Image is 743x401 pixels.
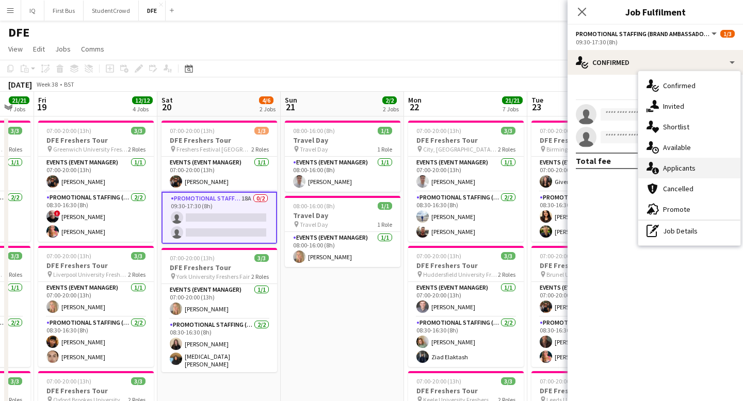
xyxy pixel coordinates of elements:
h3: DFE Freshers Tour [161,136,277,145]
span: 4/6 [259,96,273,104]
span: Huddersfield University Freshers Fair [423,271,498,278]
div: [DATE] [8,79,32,90]
span: Greenwich University Freshers Fair [53,145,128,153]
span: 07:00-20:00 (13h) [540,252,585,260]
span: 1/3 [254,127,269,135]
span: 2 Roles [128,271,146,278]
div: 7 Jobs [9,105,29,113]
app-card-role: Promotional Staffing (Brand Ambassadors)2/208:30-16:30 (8h)[PERSON_NAME][MEDICAL_DATA][PERSON_NAME] [161,319,277,372]
span: 1/1 [378,127,392,135]
span: City, [GEOGRAPHIC_DATA] Freshers Fair [423,145,498,153]
div: 7 Jobs [503,105,522,113]
h3: DFE Freshers Tour [161,263,277,272]
app-card-role: Events (Event Manager)1/107:00-20:00 (13h)[PERSON_NAME] [38,282,154,317]
app-card-role: Promotional Staffing (Brand Ambassadors)2/208:30-16:30 (8h)[PERSON_NAME][PERSON_NAME] [531,317,647,367]
span: 3/3 [501,127,515,135]
app-job-card: 07:00-20:00 (13h)3/3DFE Freshers Tour York University Freshers Fair2 RolesEvents (Event Manager)1... [161,248,277,372]
span: 23 [530,101,543,113]
h3: DFE Freshers Tour [38,136,154,145]
app-card-role: Promotional Staffing (Brand Ambassadors)2/208:30-16:30 (8h)[PERSON_NAME][PERSON_NAME] [38,317,154,367]
div: Shortlist [638,116,740,137]
div: 07:00-20:00 (13h)3/3DFE Freshers Tour Birmingham University Freshers Fair2 RolesEvents (Event Man... [531,121,647,242]
div: 09:30-17:30 (8h) [576,38,735,46]
app-card-role: Events (Event Manager)1/107:00-20:00 (13h)[PERSON_NAME] [161,157,277,192]
h1: DFE [8,25,29,40]
span: 3/3 [254,254,269,262]
span: 22 [407,101,422,113]
a: Edit [29,42,49,56]
span: 07:00-20:00 (13h) [46,127,91,135]
h3: DFE Freshers Tour [408,136,524,145]
span: 07:00-20:00 (13h) [170,254,215,262]
app-card-role: Events (Event Manager)1/108:00-16:00 (8h)[PERSON_NAME] [285,157,400,192]
span: 12/12 [132,96,153,104]
span: 2/2 [382,96,397,104]
span: 3/3 [8,252,22,260]
span: 19 [37,101,46,113]
h3: DFE Freshers Tour [408,261,524,270]
span: 2 Roles [498,145,515,153]
div: 07:00-20:00 (13h)3/3DFE Freshers Tour Huddersfield University Freshers Fair2 RolesEvents (Event M... [408,246,524,367]
span: 08:00-16:00 (8h) [293,127,335,135]
span: 3/3 [131,377,146,385]
span: Comms [81,44,104,54]
span: Jobs [55,44,71,54]
app-card-role: Events (Event Manager)1/108:00-16:00 (8h)[PERSON_NAME] [285,232,400,267]
a: View [4,42,27,56]
div: Total fee [576,156,611,166]
div: 4 Jobs [133,105,152,113]
span: 2 Roles [5,271,22,278]
app-job-card: 08:00-16:00 (8h)1/1Travel Day Travel Day1 RoleEvents (Event Manager)1/108:00-16:00 (8h)[PERSON_NAME] [285,196,400,267]
div: Promote [638,199,740,220]
span: Sat [161,95,173,105]
app-card-role: Promotional Staffing (Brand Ambassadors)2/208:30-16:30 (8h)[PERSON_NAME][PERSON_NAME] [531,192,647,242]
span: 21/21 [9,96,29,104]
app-card-role: Promotional Staffing (Brand Ambassadors)2/208:30-16:30 (8h)![PERSON_NAME][PERSON_NAME] [38,192,154,242]
span: 2 Roles [251,145,269,153]
app-card-role: Promotional Staffing (Brand Ambassadors)2/208:30-16:30 (8h)[PERSON_NAME][PERSON_NAME] [408,192,524,242]
button: Promotional Staffing (Brand Ambassadors) [576,30,718,38]
span: 1 Role [377,145,392,153]
app-card-role: Events (Event Manager)1/107:00-20:00 (13h)[PERSON_NAME] [161,284,277,319]
span: Brunel University Freshers Fair [546,271,621,278]
span: 2 Roles [5,145,22,153]
span: 1/1 [378,202,392,210]
span: Sun [285,95,297,105]
span: Mon [408,95,422,105]
span: Liverpool University Freshers Fair [53,271,128,278]
button: First Bus [44,1,84,21]
h3: DFE Freshers Tour [38,386,154,395]
app-card-role: Events (Event Manager)1/107:00-20:00 (13h)[PERSON_NAME] [531,282,647,317]
h3: DFE Freshers Tour [531,386,647,395]
button: IQ [21,1,44,21]
span: ! [54,210,60,216]
span: Freshers Festival [GEOGRAPHIC_DATA] [176,145,251,153]
span: 3/3 [131,252,146,260]
span: 07:00-20:00 (13h) [46,377,91,385]
span: 07:00-20:00 (13h) [540,127,585,135]
div: Confirmed [568,50,743,75]
span: 3/3 [8,377,22,385]
span: View [8,44,23,54]
span: Travel Day [300,221,328,228]
span: Promotional Staffing (Brand Ambassadors) [576,30,710,38]
span: 21 [283,101,297,113]
app-job-card: 07:00-20:00 (13h)3/3DFE Freshers Tour Brunel University Freshers Fair2 RolesEvents (Event Manager... [531,246,647,367]
span: 3/3 [501,252,515,260]
span: 07:00-20:00 (13h) [416,377,461,385]
div: 07:00-20:00 (13h)3/3DFE Freshers Tour City, [GEOGRAPHIC_DATA] Freshers Fair2 RolesEvents (Event M... [408,121,524,242]
span: 07:00-20:00 (13h) [170,127,215,135]
span: 08:00-16:00 (8h) [293,202,335,210]
app-job-card: 07:00-20:00 (13h)1/3DFE Freshers Tour Freshers Festival [GEOGRAPHIC_DATA]2 RolesEvents (Event Man... [161,121,277,244]
div: Available [638,137,740,158]
div: Applicants [638,158,740,178]
app-job-card: 08:00-16:00 (8h)1/1Travel Day Travel Day1 RoleEvents (Event Manager)1/108:00-16:00 (8h)[PERSON_NAME] [285,121,400,192]
div: Confirmed [638,75,740,96]
span: Fri [38,95,46,105]
button: DFE [139,1,166,21]
span: 3/3 [131,127,146,135]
